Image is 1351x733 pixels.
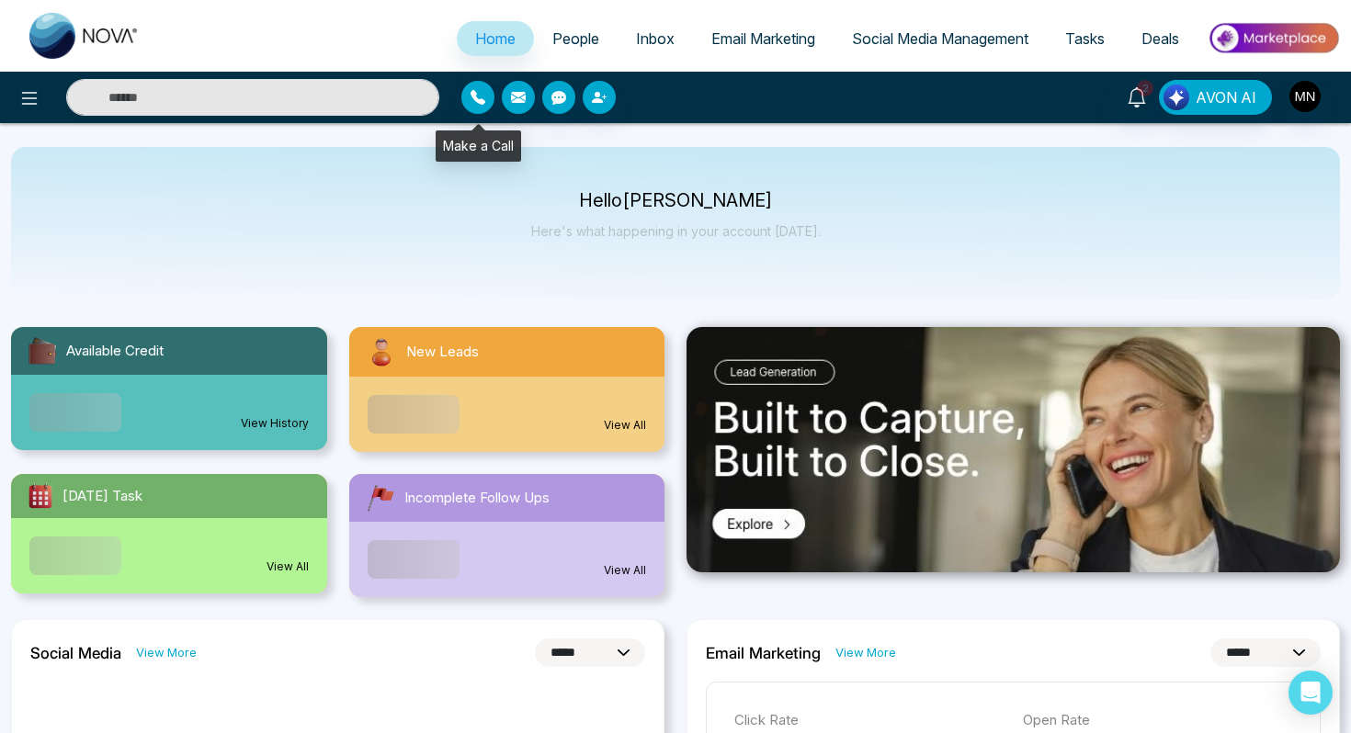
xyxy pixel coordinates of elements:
[26,481,55,511] img: todayTask.svg
[852,29,1028,48] span: Social Media Management
[1164,85,1189,110] img: Lead Flow
[693,21,834,56] a: Email Marketing
[636,29,675,48] span: Inbox
[1137,80,1153,96] span: 2
[364,481,397,514] img: followUps.svg
[604,417,646,434] a: View All
[1289,671,1333,715] div: Open Intercom Messenger
[241,415,309,432] a: View History
[1289,81,1321,112] img: User Avatar
[1159,80,1272,115] button: AVON AI
[835,644,896,661] a: View More
[706,644,821,662] h2: Email Marketing
[1196,86,1256,108] span: AVON AI
[26,334,59,367] img: availableCredit.svg
[136,644,197,661] a: View More
[604,562,646,579] a: View All
[687,327,1340,572] img: .
[62,486,142,507] span: [DATE] Task
[1207,17,1340,59] img: Market-place.gif
[406,342,479,363] span: New Leads
[66,341,164,362] span: Available Credit
[531,223,821,239] p: Here's what happening in your account [DATE].
[30,644,121,662] h2: Social Media
[1123,21,1198,56] a: Deals
[1115,80,1159,112] a: 2
[404,488,550,509] span: Incomplete Follow Ups
[1141,29,1179,48] span: Deals
[1065,29,1105,48] span: Tasks
[734,710,1005,731] p: Click Rate
[552,29,599,48] span: People
[531,193,821,209] p: Hello [PERSON_NAME]
[1023,710,1293,731] p: Open Rate
[711,29,815,48] span: Email Marketing
[834,21,1047,56] a: Social Media Management
[364,334,399,369] img: newLeads.svg
[338,474,676,597] a: Incomplete Follow UpsView All
[475,29,516,48] span: Home
[534,21,618,56] a: People
[338,327,676,452] a: New LeadsView All
[29,13,140,59] img: Nova CRM Logo
[618,21,693,56] a: Inbox
[457,21,534,56] a: Home
[1047,21,1123,56] a: Tasks
[267,558,309,575] a: View All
